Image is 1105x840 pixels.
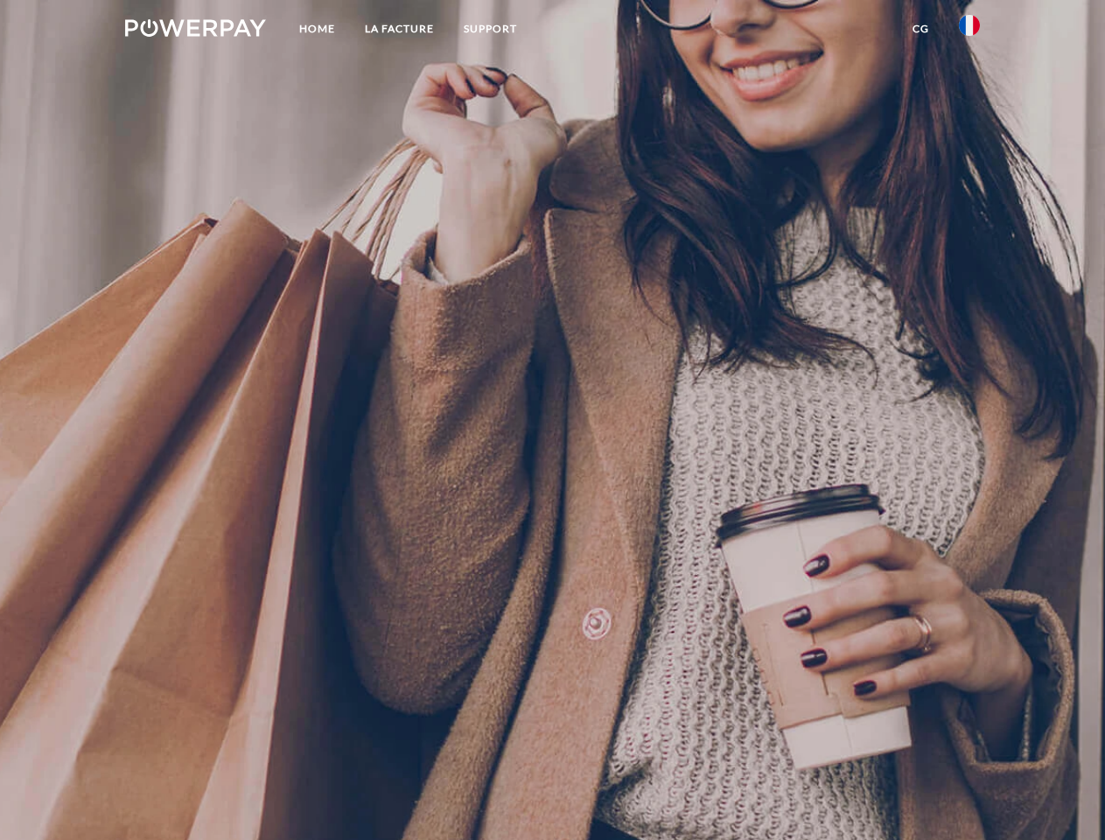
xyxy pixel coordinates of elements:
[125,19,266,37] img: logo-powerpay-white.svg
[449,13,532,45] a: Support
[898,13,944,45] a: CG
[284,13,350,45] a: Home
[959,15,980,36] img: fr
[350,13,449,45] a: LA FACTURE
